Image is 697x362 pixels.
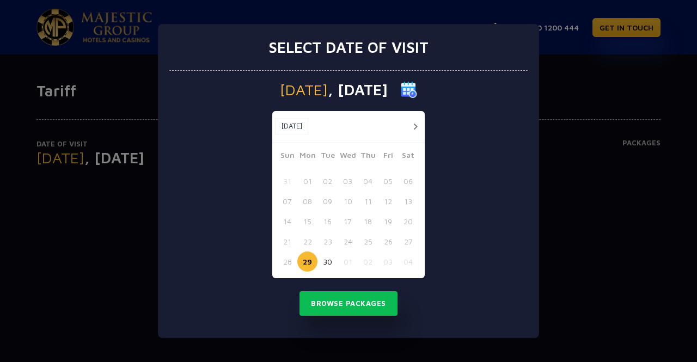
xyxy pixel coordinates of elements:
[401,82,417,98] img: calender icon
[338,211,358,231] button: 17
[317,251,338,272] button: 30
[297,251,317,272] button: 29
[297,211,317,231] button: 15
[317,149,338,164] span: Tue
[277,191,297,211] button: 07
[398,211,418,231] button: 20
[358,231,378,251] button: 25
[378,231,398,251] button: 26
[358,251,378,272] button: 02
[398,149,418,164] span: Sat
[277,171,297,191] button: 31
[338,251,358,272] button: 01
[378,211,398,231] button: 19
[338,231,358,251] button: 24
[280,82,328,97] span: [DATE]
[317,211,338,231] button: 16
[338,191,358,211] button: 10
[398,171,418,191] button: 06
[358,171,378,191] button: 04
[378,171,398,191] button: 05
[277,251,297,272] button: 28
[275,118,308,134] button: [DATE]
[358,149,378,164] span: Thu
[277,149,297,164] span: Sun
[378,251,398,272] button: 03
[398,191,418,211] button: 13
[299,291,398,316] button: Browse Packages
[297,149,317,164] span: Mon
[358,211,378,231] button: 18
[398,251,418,272] button: 04
[268,38,429,57] h3: Select date of visit
[297,171,317,191] button: 01
[338,171,358,191] button: 03
[378,149,398,164] span: Fri
[317,191,338,211] button: 09
[398,231,418,251] button: 27
[338,149,358,164] span: Wed
[317,171,338,191] button: 02
[317,231,338,251] button: 23
[277,231,297,251] button: 21
[328,82,388,97] span: , [DATE]
[297,191,317,211] button: 08
[358,191,378,211] button: 11
[378,191,398,211] button: 12
[277,211,297,231] button: 14
[297,231,317,251] button: 22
